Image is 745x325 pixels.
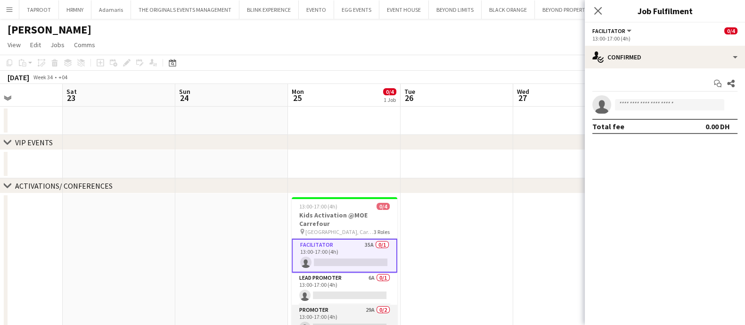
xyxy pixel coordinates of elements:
div: 1 Job [384,96,396,103]
h3: Job Fulfilment [585,5,745,17]
button: EGG EVENTS [334,0,379,19]
a: Edit [26,39,45,51]
div: [DATE] [8,73,29,82]
div: 0.00 DH [705,122,730,131]
span: Week 34 [31,74,55,81]
span: Sat [66,87,77,96]
div: 13:00-17:00 (4h) [592,35,737,42]
app-card-role: Lead Promoter6A0/113:00-17:00 (4h) [292,273,397,305]
div: ACTIVATIONS/ CONFERENCES [15,181,113,191]
span: 27 [516,92,529,103]
span: [GEOGRAPHIC_DATA], Carrefour [305,228,374,235]
app-card-role: Facilitator35A0/113:00-17:00 (4h) [292,239,397,273]
button: TAPROOT [19,0,59,19]
span: Wed [517,87,529,96]
button: BLINK EXPERIENCE [239,0,299,19]
button: BEYOND PROPERTIES/ OMNIYAT [535,0,625,19]
button: EVENTO [299,0,334,19]
button: BEYOND LIMITS [429,0,482,19]
span: 0/4 [377,203,390,210]
div: +04 [58,74,67,81]
span: 26 [403,92,415,103]
span: 25 [290,92,304,103]
button: EVENT HOUSE [379,0,429,19]
span: 23 [65,92,77,103]
span: Tue [404,87,415,96]
a: View [4,39,25,51]
span: Sun [179,87,190,96]
div: Confirmed [585,46,745,68]
h1: [PERSON_NAME] [8,23,91,37]
button: Adamaris [91,0,131,19]
a: Jobs [47,39,68,51]
span: 0/4 [383,88,396,95]
div: Total fee [592,122,624,131]
button: HRMNY [59,0,91,19]
span: Mon [292,87,304,96]
button: THE ORIGINALS EVENTS MANAGEMENT [131,0,239,19]
span: 13:00-17:00 (4h) [299,203,337,210]
span: Facilitator [592,27,625,34]
button: Facilitator [592,27,633,34]
span: 0/4 [724,27,737,34]
a: Comms [70,39,99,51]
div: VIP EVENTS [15,138,53,147]
span: 3 Roles [374,228,390,235]
span: Jobs [50,41,65,49]
span: Comms [74,41,95,49]
span: View [8,41,21,49]
span: Edit [30,41,41,49]
span: 24 [178,92,190,103]
h3: Kids Activation @MOE Carrefour [292,211,397,228]
button: BLACK ORANGE [482,0,535,19]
